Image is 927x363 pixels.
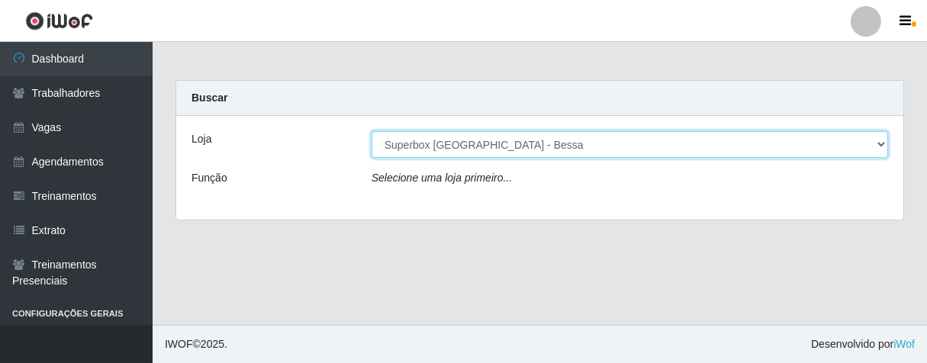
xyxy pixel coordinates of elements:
i: Selecione uma loja primeiro... [372,172,512,184]
span: IWOF [165,338,193,350]
span: © 2025 . [165,336,227,352]
strong: Buscar [192,92,227,104]
img: CoreUI Logo [25,11,93,31]
a: iWof [893,338,915,350]
label: Loja [192,131,211,147]
span: Desenvolvido por [811,336,915,352]
label: Função [192,170,227,186]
